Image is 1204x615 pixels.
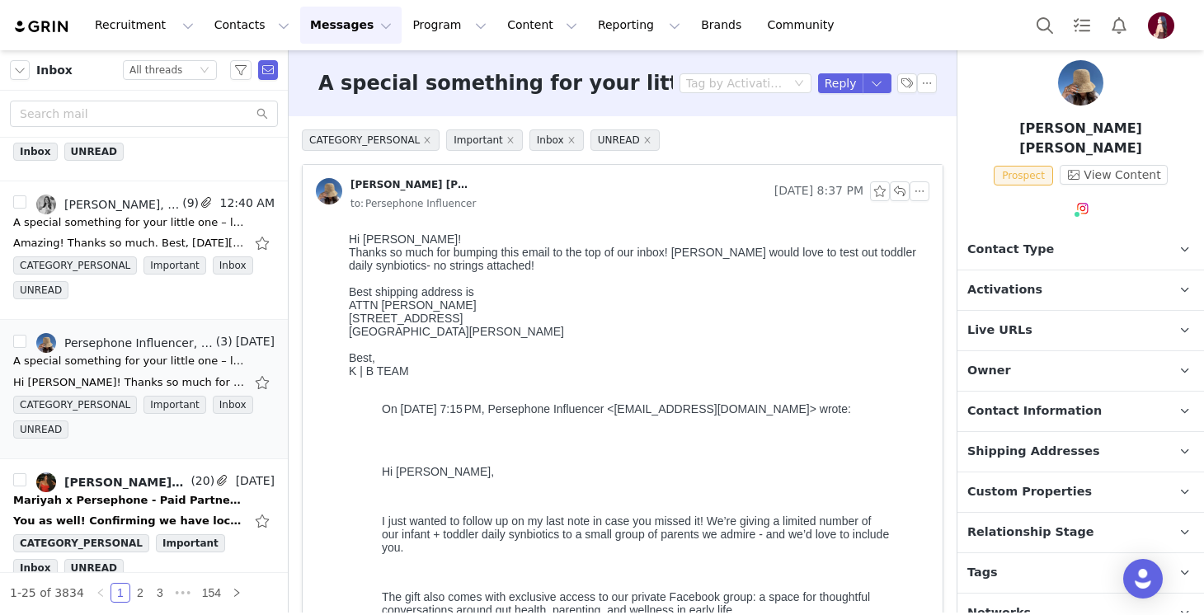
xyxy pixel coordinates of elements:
[423,136,431,144] i: icon: close
[1101,7,1137,44] button: Notifications
[13,513,244,529] div: You as well! Confirming we have locked in these dates on her calendar! Emma Clarke Senior Talent ...
[13,19,71,35] img: grin logo
[40,289,548,328] p: I just wanted to follow up on my last note in case you missed it! We’re giving a limited number o...
[150,583,170,603] li: 3
[7,125,581,138] div: Best,
[567,136,576,144] i: icon: close
[13,534,149,552] span: CATEGORY_PERSONAL
[316,178,474,204] a: [PERSON_NAME] [PERSON_NAME]
[13,396,137,414] span: CATEGORY_PERSONAL
[36,195,179,214] a: [PERSON_NAME], Persephone Influencer, [PERSON_NAME], [PERSON_NAME]
[197,584,226,602] a: 154
[64,143,124,161] span: UNREAD
[1148,12,1174,39] img: 1e057e79-d1e0-4c63-927f-b46cf8c0d114.png
[13,281,68,299] span: UNREAD
[967,322,1032,340] span: Live URLs
[350,178,474,191] div: [PERSON_NAME] [PERSON_NAME]
[40,514,548,528] p: [PERSON_NAME]
[957,119,1204,158] p: [PERSON_NAME] [PERSON_NAME]
[758,7,852,44] a: Community
[967,564,998,582] span: Tags
[179,195,199,212] span: (9)
[170,583,196,603] span: •••
[213,256,253,275] span: Inbox
[187,472,214,490] span: (20)
[316,178,342,204] img: e2195401-295f-4ccc-ad33-e1ae52ce4af4--s.jpg
[156,534,225,552] span: Important
[130,583,150,603] li: 2
[967,483,1092,501] span: Custom Properties
[36,333,213,353] a: Persephone Influencer, [PERSON_NAME] [PERSON_NAME]
[170,583,196,603] li: Next 3 Pages
[40,239,548,252] p: Hi [PERSON_NAME],
[64,476,187,489] div: [PERSON_NAME], [PERSON_NAME], Persephone Influencer, [PERSON_NAME], [PERSON_NAME]
[131,584,149,602] a: 2
[529,129,584,151] span: Inbox
[64,336,213,350] div: Persephone Influencer, [PERSON_NAME] [PERSON_NAME]
[64,559,124,577] span: UNREAD
[967,281,1042,299] span: Activations
[1138,12,1191,39] button: Profile
[1027,7,1063,44] button: Search
[36,62,73,79] span: Inbox
[13,374,244,391] div: Hi Stephanie! Thanks so much for bumping this email to the top of our inbox! Kaitlyn would love t...
[64,198,179,211] div: [PERSON_NAME], Persephone Influencer, [PERSON_NAME], [PERSON_NAME]
[994,166,1053,185] span: Prospect
[111,584,129,602] a: 1
[590,129,660,151] span: UNREAD
[91,583,111,603] li: Previous Page
[13,353,244,369] div: A special something for your little one – limited availability ❤️
[10,101,278,127] input: Search mail
[1064,7,1100,44] a: Tasks
[1123,559,1163,599] div: Open Intercom Messenger
[588,7,690,44] button: Reporting
[7,86,581,99] div: [STREET_ADDRESS]
[13,256,137,275] span: CATEGORY_PERSONAL
[302,129,440,151] span: CATEGORY_PERSONAL
[196,583,227,603] li: 154
[13,235,244,251] div: Amazing! Thanks so much. Best, On Mon, Sep 29, 2025 at 8:55 PM Persephone Influencer <influencer@...
[446,129,523,151] span: Important
[40,176,548,203] blockquote: On [DATE] 7:15 PM, Persephone Influencer <[EMAIL_ADDRESS][DOMAIN_NAME]> wrote:
[794,78,804,90] i: icon: down
[85,7,204,44] button: Recruitment
[213,333,233,350] span: (3)
[36,333,56,353] img: e2195401-295f-4ccc-ad33-e1ae52ce4af4--s.jpg
[7,20,581,46] div: Thanks so much for bumping this email to the top of our inbox! [PERSON_NAME] would love to test o...
[13,214,244,231] div: A special something for your little one – limited availability ❤️
[129,61,182,79] div: All threads
[691,7,756,44] a: Brands
[7,138,581,152] div: K | B TEAM
[36,472,56,492] img: bf8b2dd8-43bd-4d9b-bb3d-2cd2153c9bcb--s.jpg
[40,490,548,503] p: Warmly,
[217,195,275,214] span: 12:40 AM
[151,584,169,602] a: 3
[143,396,206,414] span: Important
[1076,202,1089,215] img: instagram.svg
[10,583,84,603] li: 1-25 of 3834
[300,7,402,44] button: Messages
[205,7,299,44] button: Contacts
[318,68,1011,98] h3: A special something for your little one – limited availability ❤️
[967,362,1011,380] span: Owner
[36,472,187,492] a: [PERSON_NAME], [PERSON_NAME], Persephone Influencer, [PERSON_NAME], [PERSON_NAME]
[200,65,209,77] i: icon: down
[13,143,58,161] span: Inbox
[227,583,247,603] li: Next Page
[7,99,581,112] div: [GEOGRAPHIC_DATA][PERSON_NAME]
[1060,165,1168,185] button: View Content
[303,165,943,226] div: [PERSON_NAME] [PERSON_NAME] [DATE] 8:37 PMto:Persephone Influencer
[13,420,68,439] span: UNREAD
[967,443,1100,461] span: Shipping Addresses
[13,559,58,577] span: Inbox
[967,241,1054,259] span: Contact Type
[40,427,548,453] p: We only have a few boxes left in this round, so let me know if you’re interested and I’ll send ov...
[232,588,242,598] i: icon: right
[256,108,268,120] i: icon: search
[497,7,587,44] button: Content
[13,492,244,509] div: Mariyah x Persephone - Paid Partnership Opportunity
[818,73,863,93] button: Reply
[506,136,515,144] i: icon: close
[1058,60,1103,106] img: Kaitlyn Brown Lohsen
